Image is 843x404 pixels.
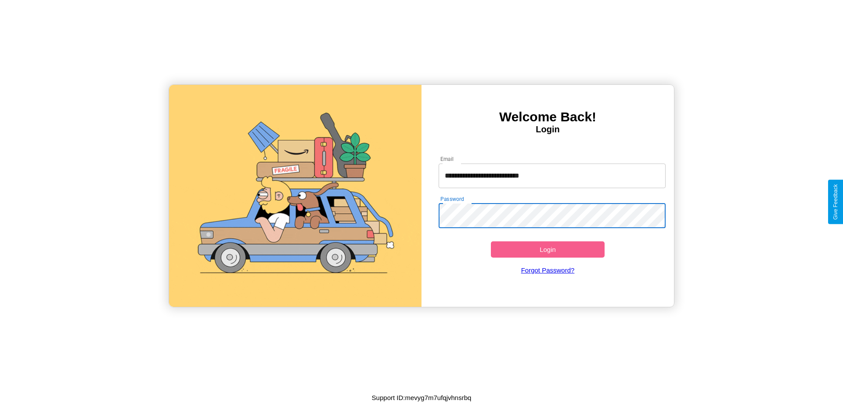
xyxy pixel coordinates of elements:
[491,241,605,258] button: Login
[434,258,662,283] a: Forgot Password?
[421,124,674,135] h4: Login
[169,85,421,307] img: gif
[440,155,454,163] label: Email
[421,109,674,124] h3: Welcome Back!
[832,184,839,220] div: Give Feedback
[440,195,464,203] label: Password
[372,392,472,404] p: Support ID: mevyg7m7ufqjvhnsrbq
